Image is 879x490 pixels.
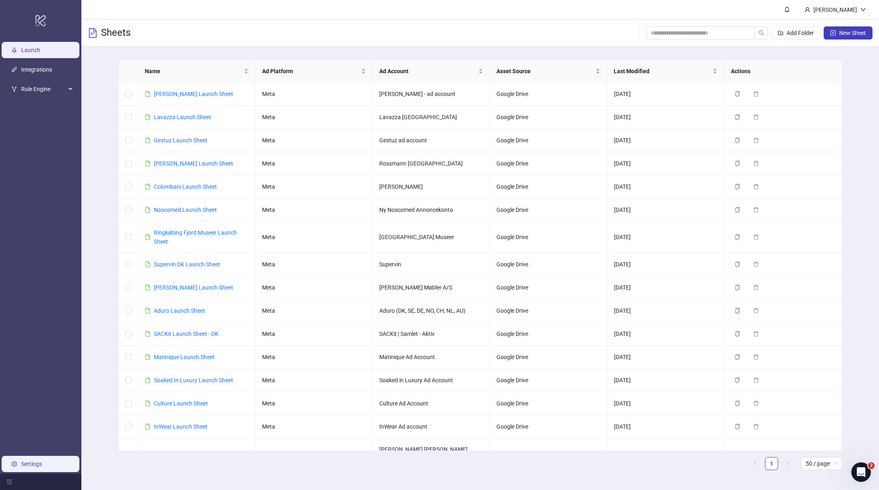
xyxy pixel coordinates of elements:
[256,83,373,106] td: Meta
[608,129,725,152] td: [DATE]
[860,7,866,13] span: down
[608,175,725,198] td: [DATE]
[154,331,219,337] a: SACKit Launch Sheet - DK
[7,479,12,485] span: menu-fold
[101,26,131,39] h3: Sheets
[373,175,490,198] td: [PERSON_NAME]
[145,354,151,360] span: file
[256,322,373,346] td: Meta
[608,438,725,470] td: [DATE]
[735,234,740,240] span: copy
[154,229,237,245] a: Ringkøbing Fjord Museer Launch Sheet
[753,354,759,360] span: delete
[21,47,40,53] a: Launch
[490,83,607,106] td: Google Drive
[608,392,725,415] td: [DATE]
[490,106,607,129] td: Google Drive
[154,307,205,314] a: Aduro Launch Sheet
[490,369,607,392] td: Google Drive
[154,354,215,360] a: Matinique Launch Sheet
[608,253,725,276] td: [DATE]
[614,67,711,76] span: Last Modified
[749,457,762,470] li: Previous Page
[256,222,373,253] td: Meta
[373,83,490,106] td: [PERSON_NAME] - ad account
[256,299,373,322] td: Meta
[839,30,866,36] span: New Sheet
[145,207,151,213] span: file
[753,161,759,166] span: delete
[145,114,151,120] span: file
[753,331,759,337] span: delete
[753,261,759,267] span: delete
[256,152,373,175] td: Meta
[138,60,256,83] th: Name
[154,377,233,383] a: Soaked In Luxury Launch Sheet
[608,415,725,438] td: [DATE]
[145,331,151,337] span: file
[753,234,759,240] span: delete
[868,462,875,469] span: 2
[145,234,151,240] span: file
[145,184,151,189] span: file
[608,106,725,129] td: [DATE]
[801,457,842,470] div: Page Size
[608,276,725,299] td: [DATE]
[735,137,740,143] span: copy
[735,401,740,406] span: copy
[490,198,607,222] td: Google Drive
[256,369,373,392] td: Meta
[608,299,725,322] td: [DATE]
[735,377,740,383] span: copy
[735,354,740,360] span: copy
[21,81,66,97] span: Rule Engine
[753,207,759,213] span: delete
[490,152,607,175] td: Google Drive
[373,152,490,175] td: Rossmann [GEOGRAPHIC_DATA]
[753,377,759,383] span: delete
[851,462,871,482] iframe: Intercom live chat
[735,285,740,290] span: copy
[490,253,607,276] td: Google Drive
[753,308,759,314] span: delete
[145,161,151,166] span: file
[735,184,740,189] span: copy
[608,83,725,106] td: [DATE]
[753,137,759,143] span: delete
[154,261,220,268] a: Supervin DK Launch Sheet
[154,137,208,144] a: Gestuz Launch Sheet
[810,5,860,14] div: [PERSON_NAME]
[154,183,217,190] a: Colombani Launch Sheet
[765,457,778,470] a: 1
[490,346,607,369] td: Google Drive
[373,369,490,392] td: Soaked in Luxury Ad Account
[735,308,740,314] span: copy
[262,67,359,76] span: Ad Platform
[765,457,778,470] li: 1
[490,392,607,415] td: Google Drive
[256,175,373,198] td: Meta
[379,67,477,76] span: Ad Account
[735,331,740,337] span: copy
[753,114,759,120] span: delete
[753,424,759,429] span: delete
[608,369,725,392] td: [DATE]
[490,322,607,346] td: Google Drive
[735,424,740,429] span: copy
[806,457,837,470] span: 50 / page
[749,457,762,470] button: left
[753,285,759,290] span: delete
[256,60,373,83] th: Ad Platform
[154,423,208,430] a: InWear Launch Sheet
[490,175,607,198] td: Google Drive
[490,60,607,83] th: Asset Source
[373,438,490,470] td: [PERSON_NAME] [PERSON_NAME] annoncekonto
[781,457,794,470] button: right
[145,401,151,406] span: file
[735,91,740,97] span: copy
[724,60,842,83] th: Actions
[256,253,373,276] td: Meta
[154,91,233,97] a: [PERSON_NAME] Launch Sheet
[256,106,373,129] td: Meta
[787,30,814,36] span: Add Folder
